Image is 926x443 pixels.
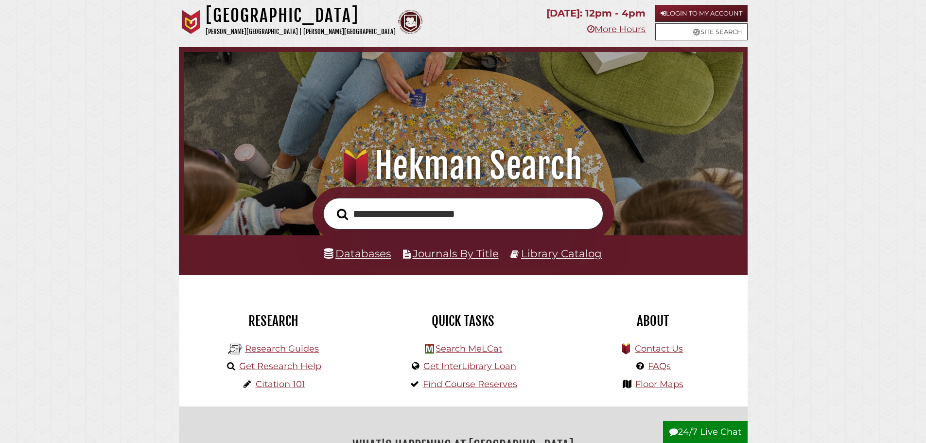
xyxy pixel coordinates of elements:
[423,361,516,372] a: Get InterLibrary Loan
[332,206,353,223] button: Search
[239,361,321,372] a: Get Research Help
[228,342,243,356] img: Hekman Library Logo
[587,24,646,35] a: More Hours
[655,23,748,40] a: Site Search
[324,247,391,260] a: Databases
[376,313,551,329] h2: Quick Tasks
[206,26,396,37] p: [PERSON_NAME][GEOGRAPHIC_DATA] | [PERSON_NAME][GEOGRAPHIC_DATA]
[423,379,517,390] a: Find Course Reserves
[546,5,646,22] p: [DATE]: 12pm - 4pm
[521,247,602,260] a: Library Catalog
[245,343,319,354] a: Research Guides
[413,247,499,260] a: Journals By Title
[206,5,396,26] h1: [GEOGRAPHIC_DATA]
[337,208,348,220] i: Search
[398,10,422,34] img: Calvin Theological Seminary
[179,10,203,34] img: Calvin University
[655,5,748,22] a: Login to My Account
[635,343,683,354] a: Contact Us
[186,313,361,329] h2: Research
[635,379,683,390] a: Floor Maps
[425,344,434,354] img: Hekman Library Logo
[648,361,671,372] a: FAQs
[436,343,502,354] a: Search MeLCat
[256,379,305,390] a: Citation 101
[565,313,740,329] h2: About
[197,144,729,187] h1: Hekman Search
